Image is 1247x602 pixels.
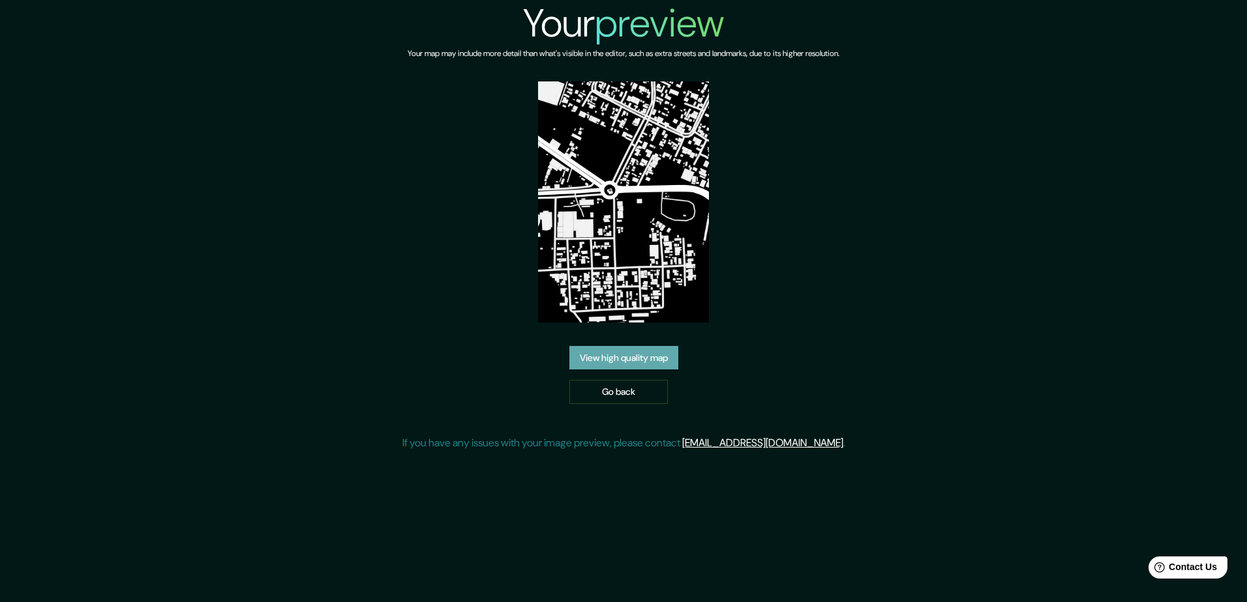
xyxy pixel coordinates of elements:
h6: Your map may include more detail than what's visible in the editor, such as extra streets and lan... [408,47,839,61]
p: If you have any issues with your image preview, please contact . [402,435,845,451]
a: View high quality map [569,346,678,370]
a: Go back [569,380,668,404]
iframe: Help widget launcher [1131,551,1233,588]
img: created-map-preview [538,81,709,322]
a: [EMAIL_ADDRESS][DOMAIN_NAME] [682,436,843,450]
